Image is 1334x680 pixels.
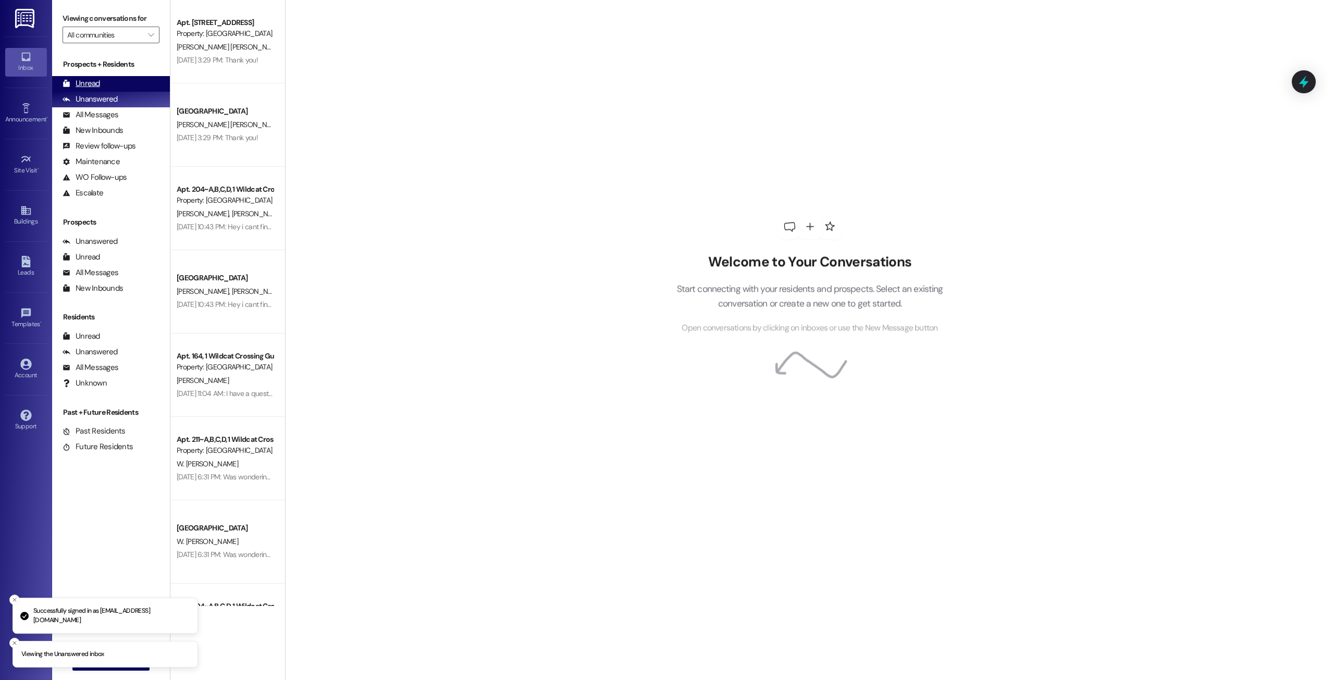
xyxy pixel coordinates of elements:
[5,202,47,230] a: Buildings
[682,322,937,335] span: Open conversations by clicking on inboxes or use the New Message button
[177,472,369,481] div: [DATE] 6:31 PM: Was wondering if I can move my stuff out [DATE]
[63,426,126,437] div: Past Residents
[177,195,273,206] div: Property: [GEOGRAPHIC_DATA]
[21,650,104,659] p: Viewing the Unanswered inbox
[177,287,232,296] span: [PERSON_NAME]
[5,406,47,435] a: Support
[177,17,273,28] div: Apt. [STREET_ADDRESS]
[63,10,159,27] label: Viewing conversations for
[63,331,100,342] div: Unread
[177,106,273,117] div: [GEOGRAPHIC_DATA]
[52,59,170,70] div: Prospects + Residents
[177,133,258,142] div: [DATE] 3:29 PM: Thank you!
[63,156,120,167] div: Maintenance
[177,601,273,612] div: Apt. 204~A,B,C,D, 1 Wildcat Crossing
[63,347,118,357] div: Unanswered
[5,355,47,384] a: Account
[177,222,348,231] div: [DATE] 10:43 PM: Hey i cant find how to pay it on the app
[5,304,47,332] a: Templates •
[9,638,20,648] button: Close toast
[5,48,47,76] a: Inbox
[177,459,238,468] span: W. [PERSON_NAME]
[15,9,36,28] img: ResiDesk Logo
[177,273,273,283] div: [GEOGRAPHIC_DATA]
[232,209,287,218] span: [PERSON_NAME]
[52,407,170,418] div: Past + Future Residents
[177,434,273,445] div: Apt. 211~A,B,C,D, 1 Wildcat Crossing
[33,607,189,625] p: Successfully signed in as [EMAIL_ADDRESS][DOMAIN_NAME]
[67,27,143,43] input: All communities
[46,114,48,121] span: •
[232,287,287,296] span: [PERSON_NAME]
[661,254,959,270] h2: Welcome to Your Conversations
[63,362,118,373] div: All Messages
[63,378,107,389] div: Unknown
[177,537,238,546] span: W. [PERSON_NAME]
[9,595,20,605] button: Close toast
[177,300,348,309] div: [DATE] 10:43 PM: Hey i cant find how to pay it on the app
[177,120,282,129] span: [PERSON_NAME] [PERSON_NAME]
[661,281,959,311] p: Start connecting with your residents and prospects. Select an existing conversation or create a n...
[38,165,39,172] span: •
[63,236,118,247] div: Unanswered
[63,283,123,294] div: New Inbounds
[177,351,273,362] div: Apt. 164, 1 Wildcat Crossing Guarantors
[63,267,118,278] div: All Messages
[177,389,571,398] div: [DATE] 11:04 AM: I have a question on when rent is due. On [PERSON_NAME] portal it says nothing s...
[52,312,170,323] div: Residents
[63,172,127,183] div: WO Follow-ups
[177,362,273,373] div: Property: [GEOGRAPHIC_DATA]
[63,441,133,452] div: Future Residents
[63,109,118,120] div: All Messages
[177,209,232,218] span: [PERSON_NAME]
[63,94,118,105] div: Unanswered
[63,188,103,199] div: Escalate
[177,55,258,65] div: [DATE] 3:29 PM: Thank you!
[177,523,273,534] div: [GEOGRAPHIC_DATA]
[63,141,135,152] div: Review follow-ups
[63,125,123,136] div: New Inbounds
[177,550,369,559] div: [DATE] 6:31 PM: Was wondering if I can move my stuff out [DATE]
[5,151,47,179] a: Site Visit •
[177,42,282,52] span: [PERSON_NAME] [PERSON_NAME]
[40,319,42,326] span: •
[63,78,100,89] div: Unread
[177,445,273,456] div: Property: [GEOGRAPHIC_DATA]
[177,376,229,385] span: [PERSON_NAME]
[148,31,154,39] i: 
[5,253,47,281] a: Leads
[63,252,100,263] div: Unread
[52,217,170,228] div: Prospects
[177,184,273,195] div: Apt. 204~A,B,C,D, 1 Wildcat Crossing
[177,28,273,39] div: Property: [GEOGRAPHIC_DATA]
